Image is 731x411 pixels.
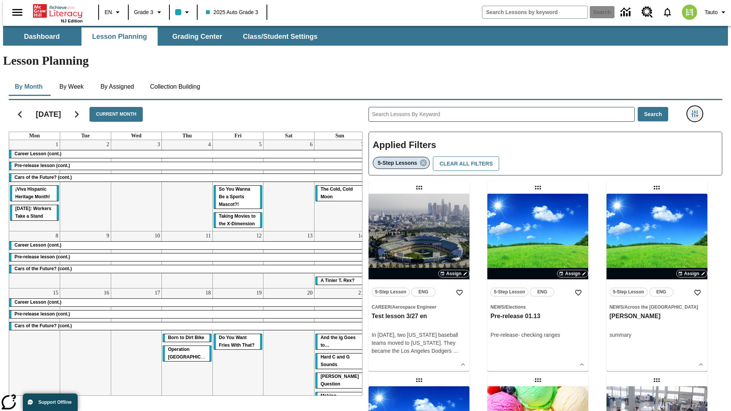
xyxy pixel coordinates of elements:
span: Career [372,304,391,310]
span: / [623,304,624,310]
span: Dashboard [24,32,60,41]
div: Operation London Bridge [163,346,212,361]
span: Do You Want Fries With That? [219,335,255,348]
div: Do You Want Fries With That? [214,334,263,349]
button: Assign Choose Dates [438,270,469,277]
button: Previous [10,105,30,124]
div: The Cold, Cold Moon [315,186,364,201]
a: September 20, 2025 [306,288,314,298]
a: Sunday [334,132,346,140]
div: Pre-release lesson (cont.) [9,162,365,170]
span: A Tinier T. Rex? [321,278,354,283]
div: Draggable lesson: Pre-release 01.13 [532,182,544,194]
a: September 14, 2025 [357,231,365,241]
h3: Pre-release 01.13 [490,312,585,320]
span: Tauto [705,8,718,16]
a: September 9, 2025 [105,231,111,241]
div: Draggable lesson: Test regular lesson [532,374,544,386]
span: ¡Viva Hispanic Heritage Month! [15,186,50,199]
div: summary [610,331,704,339]
div: And the Ig Goes to… [315,334,364,349]
a: Thursday [181,132,193,140]
div: lesson details [369,194,469,371]
button: By Month [9,78,49,96]
a: Wednesday [129,132,143,140]
span: Aerospace Engineer [392,304,436,310]
a: Resource Center, Will open in new tab [637,2,658,22]
a: September 8, 2025 [54,231,60,241]
span: Career Lesson (cont.) [14,299,61,305]
h1: Lesson Planning [3,54,728,68]
a: September 21, 2025 [357,288,365,298]
td: September 5, 2025 [212,140,263,231]
span: Support Offline [38,400,72,405]
a: September 5, 2025 [257,140,263,149]
button: Show Details [457,359,469,370]
div: Pre-release lesson (cont.) [9,311,365,318]
button: Collection Building [144,78,206,96]
div: Career Lesson (cont.) [9,150,365,158]
div: ¡Viva Hispanic Heritage Month! [10,186,59,201]
td: September 11, 2025 [162,231,213,288]
button: Clear All Filters [433,156,499,171]
button: 5-Step Lesson [490,288,528,296]
div: Career Lesson (cont.) [9,242,365,249]
div: Draggable lesson: Ready step order [413,374,425,386]
span: NJ Edition [61,19,83,23]
span: EN [105,8,112,16]
span: Class/Student Settings [243,32,318,41]
a: September 17, 2025 [153,288,161,298]
a: September 2, 2025 [105,140,111,149]
span: Labor Day: Workers Take a Stand [15,206,51,219]
span: ENG [418,288,428,296]
button: By Assigned [94,78,140,96]
a: Tuesday [80,132,91,140]
div: lesson details [607,194,707,371]
button: Profile/Settings [702,5,731,19]
span: 5-Step Lessons [378,160,417,166]
span: Cars of the Future? (cont.) [14,266,72,271]
a: Data Center [616,2,637,23]
td: September 4, 2025 [162,140,213,231]
button: Next [67,105,86,124]
button: Add to Favorites [453,286,466,299]
div: In [DATE], two [US_STATE] baseball teams moved to [US_STATE]. They became the Los Angeles Dodgers [372,331,466,355]
a: September 12, 2025 [255,231,263,241]
span: Operation London Bridge [168,347,217,360]
a: September 6, 2025 [308,140,314,149]
a: September 4, 2025 [207,140,212,149]
span: Cars of the Future? (cont.) [14,175,72,180]
button: Open side menu [6,1,29,24]
div: Pre-release- checking ranges [490,331,585,339]
span: / [391,304,392,310]
button: 5-Step Lesson [610,288,648,296]
button: ENG [649,288,674,296]
span: Assign [565,270,580,277]
td: September 3, 2025 [111,140,162,231]
span: / [504,304,505,310]
h2: [DATE] [36,110,61,119]
div: So You Wanna Be a Sports Mascot?! [214,186,263,209]
td: September 13, 2025 [263,231,314,288]
span: Pre-release lesson (cont.) [14,254,70,260]
td: September 14, 2025 [314,231,365,288]
span: And the Ig Goes to… [321,335,356,348]
div: Draggable lesson: olga inkwell [651,182,663,194]
div: Applied Filters [369,132,722,176]
span: Joplin's Question [321,374,359,387]
h3: olga inkwell [610,312,704,320]
img: avatar image [682,5,697,20]
span: 5-Step Lesson [375,288,406,296]
a: September 7, 2025 [359,140,365,149]
input: Search Lessons By Keyword [369,107,634,121]
span: Career Lesson (cont.) [14,151,61,156]
div: Cars of the Future? (cont.) [9,265,365,273]
span: Across the [GEOGRAPHIC_DATA] [624,304,698,310]
div: Hard C and G Sounds [315,354,364,369]
span: Hard C and G Sounds [321,354,350,367]
button: Class color is light blue. Change class color [172,5,195,19]
span: 2025 Auto Grade 3 [206,8,259,16]
span: Grading Center [172,32,222,41]
button: Assign Choose Dates [676,270,707,277]
span: 5-Step Lesson [613,288,644,296]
